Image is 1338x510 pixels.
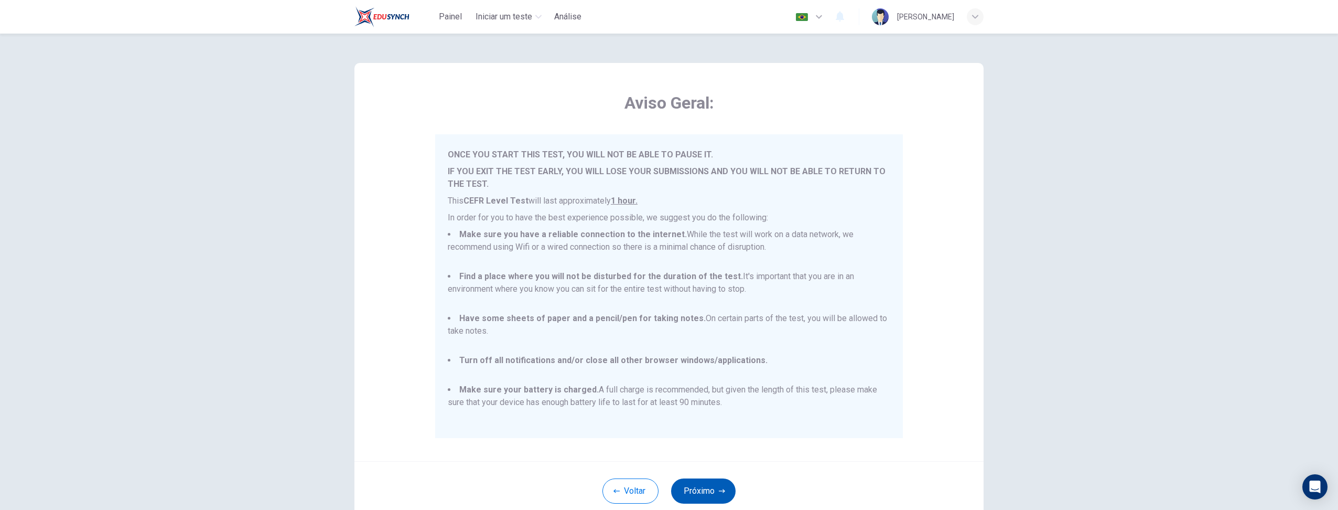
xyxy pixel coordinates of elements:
[448,312,890,350] li: On certain parts of the test, you will be allowed to take notes.
[448,384,890,421] li: A full charge is recommended, but given the length of this test, please make sure that your devic...
[476,10,532,23] span: Iniciar um teste
[459,385,599,395] b: Make sure your battery is charged.
[448,270,890,308] li: It's important that you are in an environment where you know you can sit for the entire test with...
[354,6,409,27] img: EduSynch logo
[434,7,467,26] button: Painel
[439,10,462,23] span: Painel
[550,7,586,26] button: Análise
[471,7,546,26] button: Iniciar um teste
[459,229,687,239] b: Make sure you have a reliable connection to the internet.
[459,355,768,365] b: Turn off all notifications and/or close all other browser windows/applications.
[554,10,581,23] span: Análise
[459,271,743,281] b: Find a place where you will not be disturbed for the duration of the test.
[459,313,706,323] b: Have some sheets of paper and a pencil/pen for taking notes.
[897,10,954,23] div: [PERSON_NAME]
[354,6,434,27] a: EduSynch logo
[1302,474,1328,500] div: Open Intercom Messenger
[611,196,638,206] u: 1 hour.
[448,166,886,189] b: IF YOU EXIT THE TEST EARLY, YOU WILL LOSE YOUR SUBMISSIONS AND YOU WILL NOT BE ABLE TO RETURN TO ...
[463,196,528,206] b: CEFR Level Test
[872,8,889,25] img: Profile picture
[448,195,890,207] p: This will last approximately
[448,150,713,160] b: ONCE YOU START THIS TEST, YOU WILL NOT BE ABLE TO PAUSE IT.
[602,479,659,504] button: Voltar
[448,228,890,266] li: While the test will work on a data network, we recommend using Wifi or a wired connection so ther...
[448,211,890,224] p: In order for you to have the best experience possible, we suggest you do the following:
[435,92,903,113] span: Aviso Geral:
[671,479,736,504] button: Próximo
[795,13,808,21] img: pt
